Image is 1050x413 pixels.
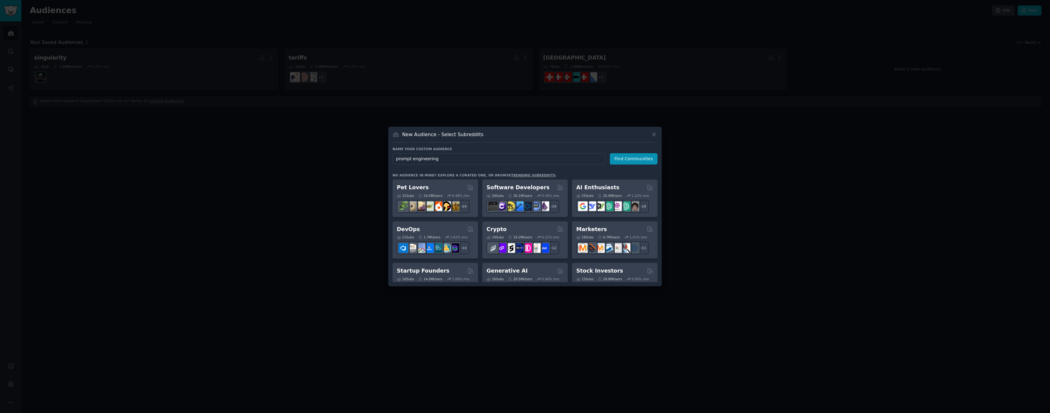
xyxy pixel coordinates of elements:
[610,153,657,165] button: Find Communities
[612,201,622,211] img: OpenAIDev
[418,194,442,198] div: 24.5M Users
[424,201,434,211] img: turtle
[402,131,483,138] h3: New Audience - Select Subreddits
[393,153,606,165] input: Pick a short name, like "Digital Marketers" or "Movie-Goers"
[457,200,469,213] div: + 24
[595,201,605,211] img: AItoolsCatalog
[497,201,506,211] img: csharp
[612,243,622,253] img: googleads
[604,201,613,211] img: chatgpt_promptDesign
[598,194,622,198] div: 20.9M Users
[505,243,515,253] img: ethstaker
[576,226,607,233] h2: Marketers
[397,235,414,239] div: 21 Sub s
[621,201,630,211] img: chatgpt_prompts_
[546,200,559,213] div: + 19
[487,267,528,275] h2: Generative AI
[399,243,408,253] img: azuredevops
[457,241,469,254] div: + 14
[450,243,459,253] img: PlatformEngineers
[452,277,469,281] div: 1.06 % /mo
[441,201,451,211] img: PetAdvice
[393,173,557,177] div: No audience in mind? Explore a curated one, or browse .
[540,201,549,211] img: elixir
[636,241,649,254] div: + 11
[578,243,588,253] img: content_marketing
[508,194,532,198] div: 30.1M Users
[629,243,639,253] img: OnlineMarketing
[487,184,549,191] h2: Software Developers
[397,184,429,191] h2: Pet Lovers
[576,277,593,281] div: 15 Sub s
[397,277,414,281] div: 16 Sub s
[595,243,605,253] img: AskMarketing
[505,201,515,211] img: learnjavascript
[540,243,549,253] img: defi_
[531,201,541,211] img: AskComputerScience
[416,243,425,253] img: Docker_DevOps
[393,147,657,151] h3: Name your custom audience
[576,267,623,275] h2: Stock Investors
[487,235,504,239] div: 19 Sub s
[632,194,649,198] div: 1.22 % /mo
[487,277,504,281] div: 16 Sub s
[416,201,425,211] img: leopardgeckos
[433,201,442,211] img: cockatiel
[578,201,588,211] img: GoogleGeminiAI
[488,243,498,253] img: ethfinance
[511,173,555,177] a: trending subreddits
[621,243,630,253] img: MarketingResearch
[397,226,420,233] h2: DevOps
[576,184,619,191] h2: AI Enthusiasts
[523,243,532,253] img: defiblockchain
[629,201,639,211] img: ArtificalIntelligence
[576,194,593,198] div: 25 Sub s
[508,277,532,281] div: 20.5M Users
[397,267,449,275] h2: Startup Founders
[397,194,414,198] div: 31 Sub s
[441,243,451,253] img: aws_cdk
[598,235,620,239] div: 6.7M Users
[598,277,622,281] div: 28.8M Users
[630,235,647,239] div: 1.01 % /mo
[546,241,559,254] div: + 12
[450,201,459,211] img: dogbreed
[450,235,468,239] div: 1.62 % /mo
[399,201,408,211] img: herpetology
[523,201,532,211] img: reactnative
[418,277,442,281] div: 14.0M Users
[407,243,417,253] img: AWS_Certified_Experts
[452,194,469,198] div: 0.48 % /mo
[632,277,649,281] div: 0.50 % /mo
[508,235,532,239] div: 19.2M Users
[542,194,559,198] div: 0.30 % /mo
[424,243,434,253] img: DevOpsLinks
[514,243,523,253] img: web3
[542,277,559,281] div: 0.40 % /mo
[587,201,596,211] img: DeepSeek
[576,235,593,239] div: 18 Sub s
[433,243,442,253] img: platformengineering
[514,201,523,211] img: iOSProgramming
[497,243,506,253] img: 0xPolygon
[487,226,507,233] h2: Crypto
[487,194,504,198] div: 26 Sub s
[531,243,541,253] img: CryptoNews
[542,235,559,239] div: 0.22 % /mo
[407,201,417,211] img: ballpython
[488,201,498,211] img: software
[418,235,440,239] div: 1.7M Users
[587,243,596,253] img: bigseo
[604,243,613,253] img: Emailmarketing
[636,200,649,213] div: + 18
